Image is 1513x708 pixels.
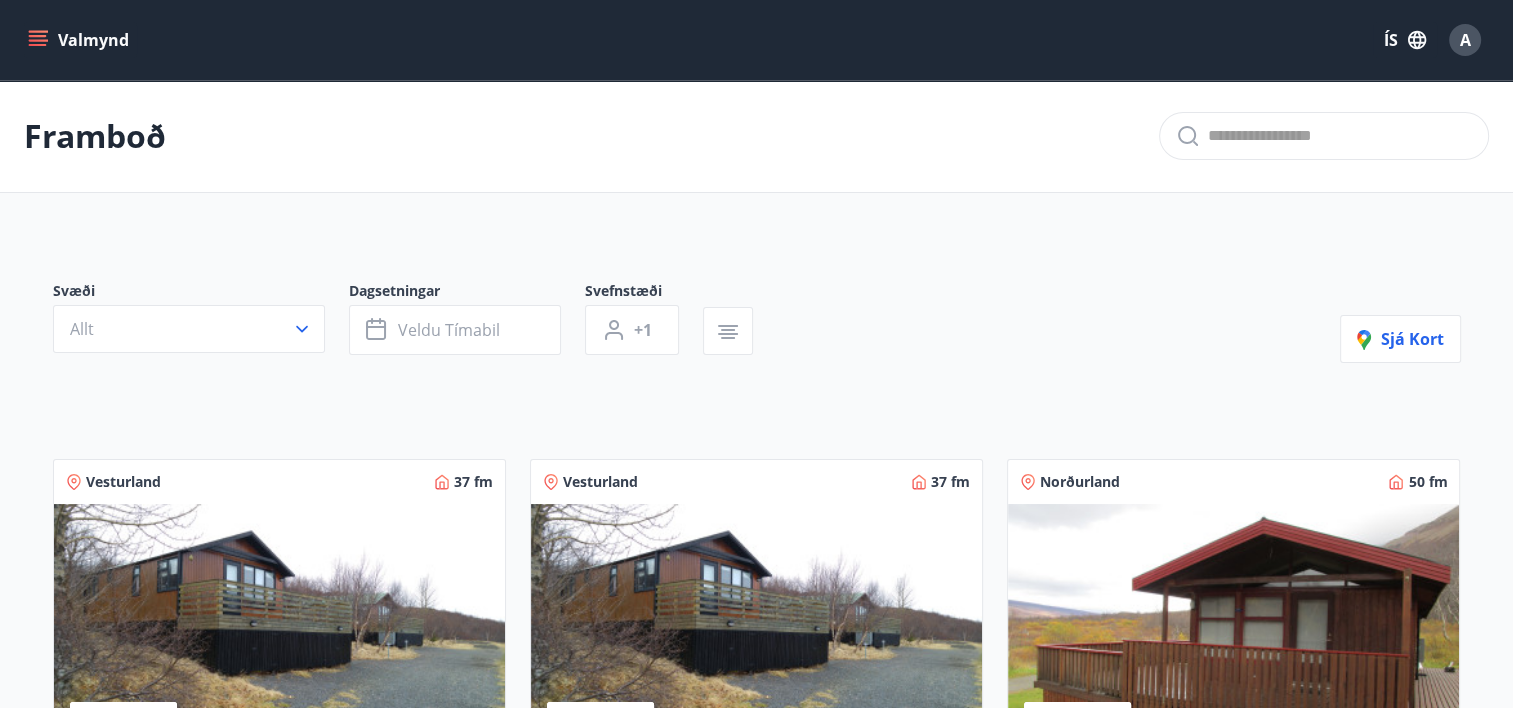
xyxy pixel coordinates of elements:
span: 37 fm [454,472,493,492]
button: ÍS [1373,22,1437,58]
span: Norðurland [1040,472,1120,492]
span: Veldu tímabil [398,319,500,341]
button: +1 [585,305,679,355]
span: Sjá kort [1357,328,1444,350]
span: Vesturland [86,472,161,492]
button: Sjá kort [1340,315,1461,363]
p: Framboð [24,114,166,158]
span: Svefnstæði [585,281,703,305]
span: +1 [634,319,652,341]
button: A [1441,16,1489,64]
button: menu [24,22,137,58]
span: Allt [70,318,94,340]
span: Dagsetningar [349,281,585,305]
span: A [1460,29,1471,51]
span: 37 fm [931,472,970,492]
button: Veldu tímabil [349,305,561,355]
span: Vesturland [563,472,638,492]
span: Svæði [53,281,349,305]
button: Allt [53,305,325,353]
span: 50 fm [1408,472,1447,492]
